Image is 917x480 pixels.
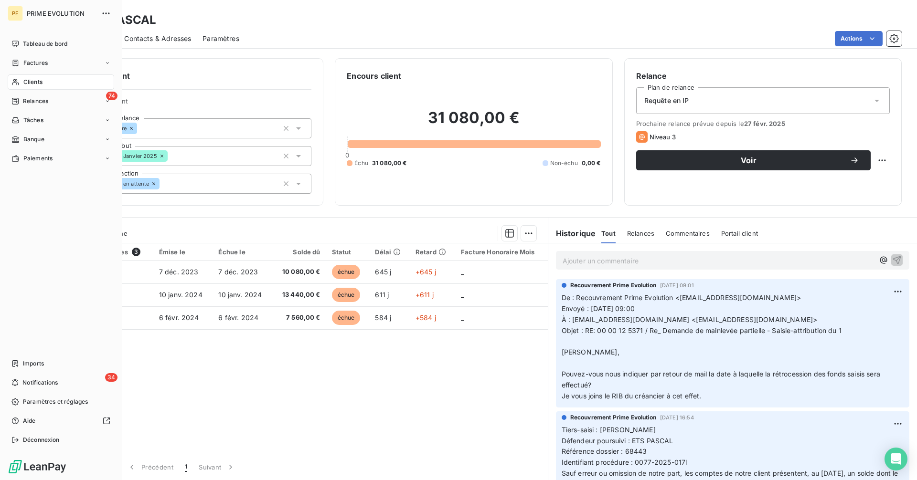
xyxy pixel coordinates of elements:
[8,413,114,428] a: Aide
[159,248,207,256] div: Émise le
[203,34,239,43] span: Paramètres
[375,268,391,276] span: 645 j
[22,378,58,387] span: Notifications
[461,268,464,276] span: _
[345,151,349,159] span: 0
[278,248,320,256] div: Solde dû
[23,135,44,144] span: Banque
[218,313,258,322] span: 6 févr. 2024
[105,373,117,382] span: 34
[8,6,23,21] div: PE
[218,248,267,256] div: Échue le
[193,457,241,477] button: Suivant
[185,462,187,472] span: 1
[416,313,436,322] span: +584 j
[562,326,842,334] span: Objet : RE: 00 00 12 5371 / Re_ Demande de mainlevée partielle - Saisie-attribution du 1
[278,290,320,300] span: 13 440,00 €
[562,447,647,455] span: Référence dossier : 68443
[666,230,710,237] span: Commentaires
[354,159,368,167] span: Échu
[835,31,883,46] button: Actions
[106,92,117,100] span: 74
[550,159,578,167] span: Non-échu
[332,248,364,256] div: Statut
[132,248,140,256] span: 3
[218,291,262,299] span: 10 janv. 2024
[570,413,656,422] span: Recouvrement Prime Evolution
[347,70,401,82] h6: Encours client
[644,96,689,105] span: Requête en IP
[416,291,434,299] span: +611 j
[137,124,145,133] input: Ajouter une valeur
[562,392,702,400] span: Je vous joins le RIB du créancier à cet effet.
[347,108,600,137] h2: 31 080,00 €
[375,291,389,299] span: 611 j
[636,120,890,127] span: Prochaine relance prévue depuis le
[124,34,191,43] span: Contacts & Adresses
[416,268,436,276] span: +645 j
[332,311,361,325] span: échue
[582,159,601,167] span: 0,00 €
[562,469,898,477] span: Sauf erreur ou omission de notre part, les comptes de notre client présentent, au [DATE], un sold...
[160,179,167,188] input: Ajouter une valeur
[548,228,596,239] h6: Historique
[601,230,616,237] span: Tout
[562,304,635,313] span: Envoyé : [DATE] 09:00
[23,359,44,368] span: Imports
[627,230,654,237] span: Relances
[278,267,320,277] span: 10 080,00 €
[23,397,88,406] span: Paramètres et réglages
[562,426,656,434] span: Tiers-saisi : [PERSON_NAME]
[648,157,850,164] span: Voir
[23,436,60,444] span: Déconnexion
[650,133,676,141] span: Niveau 3
[562,293,801,302] span: De : Recouvrement Prime Evolution <[EMAIL_ADDRESS][DOMAIN_NAME]>
[885,448,907,470] div: Open Intercom Messenger
[332,265,361,279] span: échue
[372,159,407,167] span: 31 080,00 €
[121,457,179,477] button: Précédent
[218,268,258,276] span: 7 déc. 2023
[562,370,882,389] span: Pouvez-vous nous indiquer par retour de mail la date à laquelle la rétrocession des fonds saisis ...
[159,291,203,299] span: 10 janv. 2024
[23,78,43,86] span: Clients
[27,10,96,17] span: PRIME EVOLUTION
[278,313,320,323] span: 7 560,00 €
[660,282,694,288] span: [DATE] 09:01
[562,437,673,445] span: Défendeur poursuivi : ETS PASCAL
[570,281,656,290] span: Recouvrement Prime Evolution
[375,313,391,322] span: 584 j
[58,70,311,82] h6: Informations client
[159,268,199,276] span: 7 déc. 2023
[461,313,464,322] span: _
[23,97,48,105] span: Relances
[660,415,694,420] span: [DATE] 16:54
[23,59,48,67] span: Factures
[461,248,542,256] div: Facture Honoraire Mois
[375,248,404,256] div: Délai
[77,97,311,111] span: Propriétés Client
[8,459,67,474] img: Logo LeanPay
[636,150,871,170] button: Voir
[159,313,199,322] span: 6 févr. 2024
[562,458,687,466] span: Identifiant procédure : 0077-2025-017l
[23,40,67,48] span: Tableau de bord
[562,348,619,356] span: [PERSON_NAME],
[123,153,157,159] span: Janvier 2025
[332,288,361,302] span: échue
[721,230,758,237] span: Portail client
[416,248,449,256] div: Retard
[636,70,890,82] h6: Relance
[744,120,785,127] span: 27 févr. 2025
[23,116,43,125] span: Tâches
[23,417,36,425] span: Aide
[168,152,175,160] input: Ajouter une valeur
[179,457,193,477] button: 1
[461,291,464,299] span: _
[23,154,53,163] span: Paiements
[562,315,817,323] span: À : [EMAIL_ADDRESS][DOMAIN_NAME] <[EMAIL_ADDRESS][DOMAIN_NAME]>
